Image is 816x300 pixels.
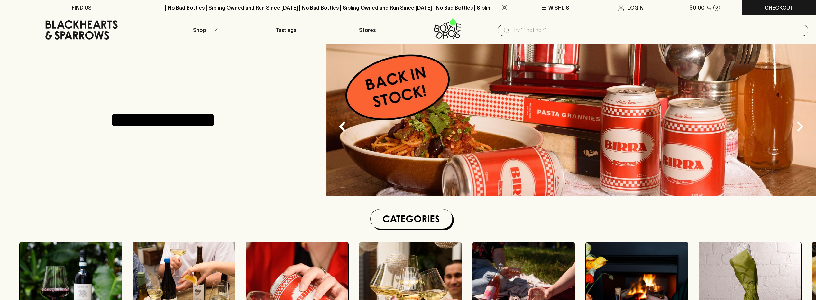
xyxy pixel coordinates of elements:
img: optimise [326,44,816,196]
p: FIND US [72,4,92,12]
button: Next [787,114,813,139]
h1: Categories [373,212,450,226]
p: Stores [359,26,376,34]
button: Previous [330,114,355,139]
p: Shop [193,26,206,34]
p: $0.00 [689,4,705,12]
a: Stores [326,15,408,44]
p: 0 [715,6,718,9]
p: Checkout [765,4,793,12]
a: Tastings [245,15,326,44]
p: Tastings [276,26,296,34]
p: Wishlist [548,4,573,12]
p: Login [628,4,644,12]
input: Try "Pinot noir" [513,25,803,35]
button: Shop [163,15,245,44]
